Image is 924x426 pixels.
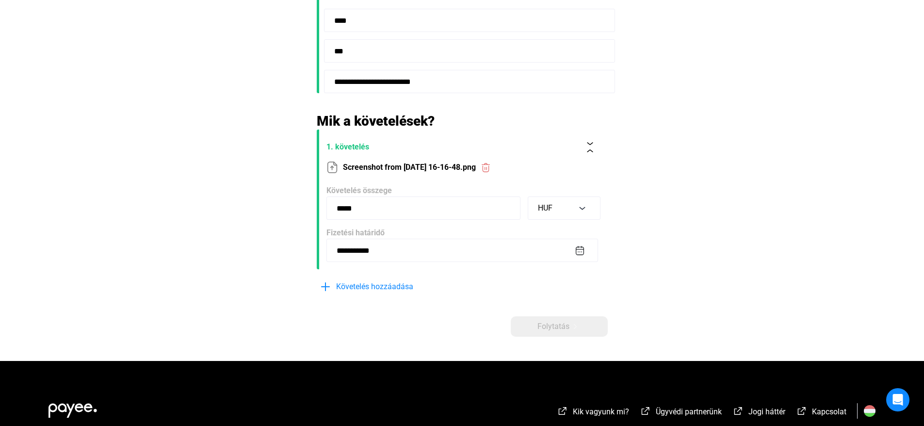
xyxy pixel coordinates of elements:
[573,407,629,416] span: Kik vagyunk mi?
[317,277,462,297] button: plus-blueKövetelés hozzáadása
[585,142,595,152] img: collapse
[476,157,496,178] button: trash-red
[557,409,629,418] a: external-link-whiteKik vagyunk mi?
[748,407,785,416] span: Jogi háttér
[537,321,569,332] span: Folytatás
[326,141,576,153] span: 1. követelés
[580,137,600,157] button: collapse
[732,406,744,416] img: external-link-white
[640,409,722,418] a: external-link-whiteÜgyvédi partnerünk
[640,406,651,416] img: external-link-white
[528,197,600,220] button: HUF
[317,113,608,130] h2: Mik a követelések?
[320,281,331,293] img: plus-blue
[326,186,392,195] span: Követelés összege
[796,406,808,416] img: external-link-white
[812,407,846,416] span: Kapcsolat
[511,316,608,337] button: Folytatásarrow-right-white
[796,409,846,418] a: external-link-whiteKapcsolat
[326,162,338,173] img: upload-paper
[864,405,875,417] img: HU.svg
[732,409,785,418] a: external-link-whiteJogi háttér
[336,281,413,293] span: Követelés hozzáadása
[326,228,385,237] span: Fizetési határidő
[481,163,491,173] img: trash-red
[343,162,476,173] span: Screenshot from [DATE] 16-16-48.png
[557,406,568,416] img: external-link-white
[569,324,581,329] img: arrow-right-white
[49,398,97,418] img: white-payee-white-dot.svg
[538,203,552,213] span: HUF
[886,388,909,411] div: Open Intercom Messenger
[656,407,722,416] span: Ügyvédi partnerünk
